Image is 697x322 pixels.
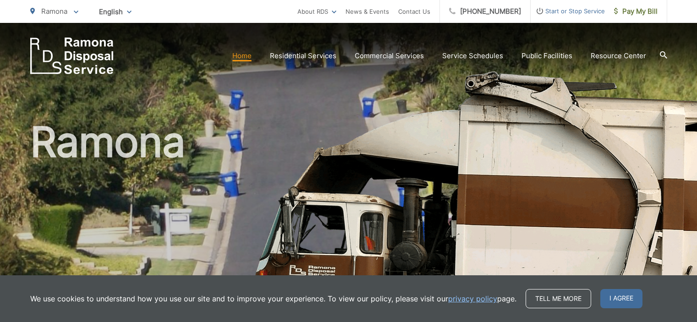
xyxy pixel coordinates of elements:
a: Residential Services [270,50,336,61]
a: EDCD logo. Return to the homepage. [30,38,114,74]
a: News & Events [346,6,389,17]
a: Public Facilities [521,50,572,61]
a: Home [232,50,252,61]
span: English [92,4,138,20]
a: Resource Center [591,50,646,61]
a: Service Schedules [442,50,503,61]
span: Ramona [41,7,67,16]
a: About RDS [297,6,336,17]
a: Commercial Services [355,50,424,61]
span: Pay My Bill [614,6,658,17]
a: Contact Us [398,6,430,17]
a: Tell me more [526,289,591,308]
p: We use cookies to understand how you use our site and to improve your experience. To view our pol... [30,293,516,304]
span: I agree [600,289,642,308]
a: privacy policy [448,293,497,304]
